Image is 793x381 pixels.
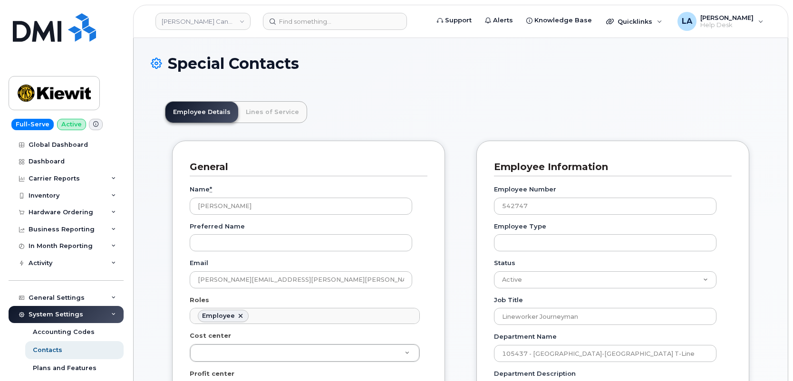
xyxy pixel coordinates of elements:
label: Cost center [190,331,231,340]
h1: Special Contacts [151,55,771,72]
label: Department Description [494,369,576,378]
label: Name [190,185,212,194]
a: Lines of Service [238,102,307,123]
label: Employee Type [494,222,546,231]
label: Profit center [190,369,234,378]
label: Status [494,258,515,267]
label: Email [190,258,208,267]
label: Department Name [494,332,557,341]
abbr: required [210,185,212,193]
div: Employee [202,312,235,320]
label: Employee Number [494,185,556,194]
h3: General [190,161,420,173]
a: Employee Details [165,102,238,123]
label: Preferred Name [190,222,245,231]
h3: Employee Information [494,161,725,173]
label: Roles [190,295,209,305]
label: Job Title [494,295,523,305]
